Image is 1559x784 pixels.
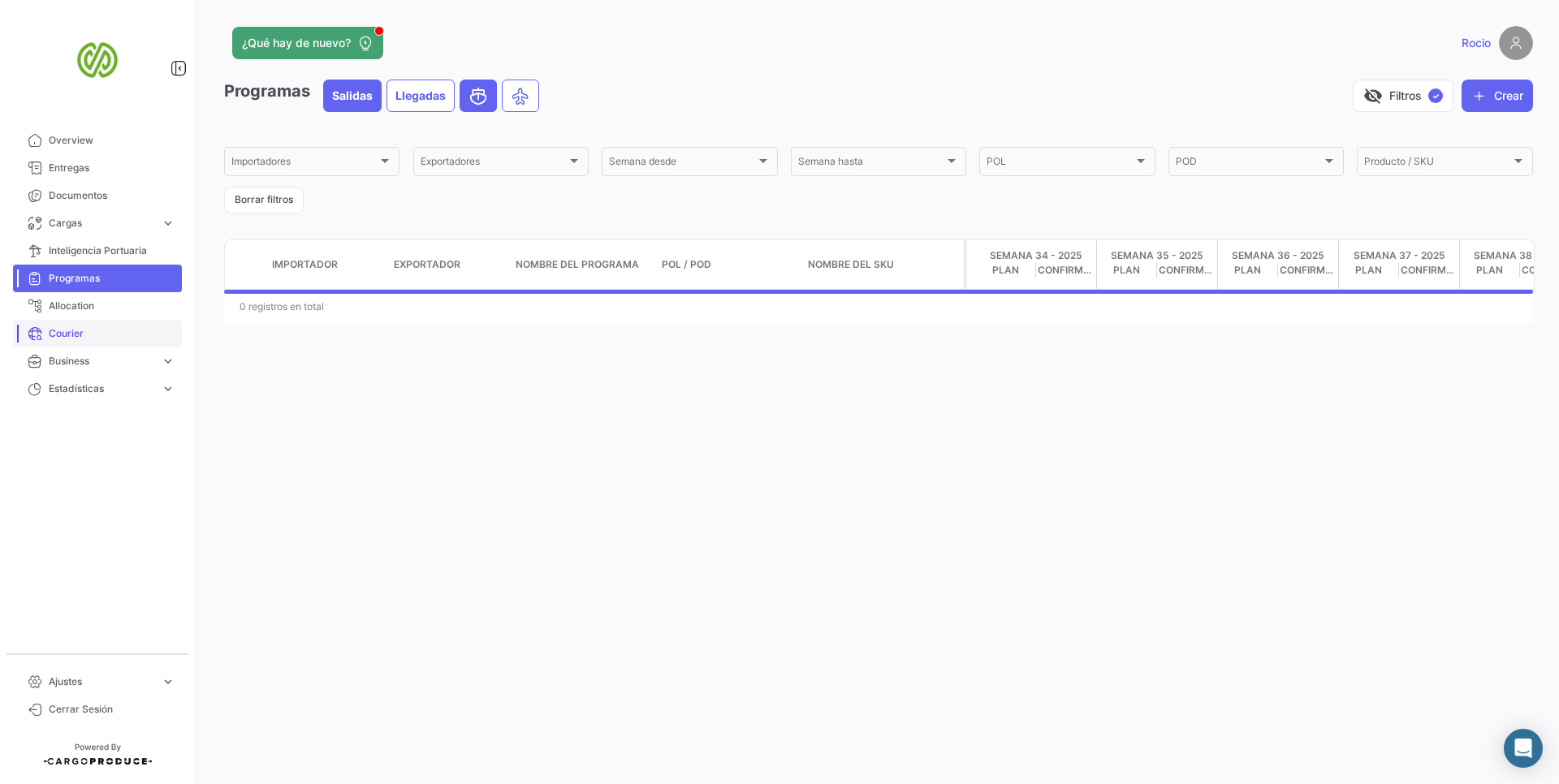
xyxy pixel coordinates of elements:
[1176,158,1322,170] span: POD
[421,158,567,170] span: Exportadores
[161,354,175,368] span: expand_more
[324,80,381,111] button: Salidas
[503,80,538,111] button: Air
[460,80,496,111] button: Ocean
[1363,86,1383,106] span: visibility_off
[224,187,304,213] button: Borrar filtros
[49,271,175,286] span: Programas
[509,251,655,278] datatable-header-cell: Nombre del Programa
[242,35,351,51] span: ¿Qué hay de nuevo?
[1462,80,1533,112] button: Crear
[13,320,182,347] a: Courier
[49,243,175,258] span: Inteligencia Portuaria
[232,27,383,59] button: ¿Qué hay de nuevo?
[272,257,338,272] span: Importador
[1364,158,1510,170] span: Producto / SKU
[808,257,894,272] span: Nombre del SKU
[49,216,154,230] span: Cargas
[387,251,509,278] datatable-header-cell: Exportador
[57,19,138,101] img: san-miguel-logo.png
[1499,26,1533,60] img: placeholder-user.png
[609,158,755,170] span: Semana desde
[13,127,182,154] a: Overview
[49,188,175,203] span: Documentos
[798,158,944,170] span: Semana hasta
[231,158,378,170] span: Importadores
[49,161,175,175] span: Entregas
[1504,729,1543,768] div: Abrir Intercom Messenger
[1339,263,1399,278] span: Plan
[49,354,154,368] span: Business
[662,257,711,272] span: POL / POD
[655,251,801,278] datatable-header-cell: POL / POD
[1097,263,1157,278] span: Plan
[987,158,1133,170] span: POL
[387,80,454,111] button: Llegadas
[1353,80,1453,112] button: visibility_offFiltros✓
[161,381,175,396] span: expand_more
[1157,263,1217,278] span: Confirmed
[1278,263,1338,278] span: Confirmed
[1462,35,1491,51] span: Rocio
[49,299,175,313] span: Allocation
[976,248,1096,281] span: Semana 34 - 2025
[976,263,1036,278] span: Plan
[49,674,154,689] span: Ajustes
[13,292,182,320] a: Allocation
[801,251,964,278] datatable-header-cell: Nombre del SKU
[224,80,544,112] h3: Programas
[49,326,175,341] span: Courier
[161,216,175,230] span: expand_more
[49,133,175,148] span: Overview
[394,257,460,272] span: Exportador
[1428,88,1443,103] span: ✓
[1218,248,1338,281] span: Semana 36 - 2025
[161,674,175,689] span: expand_more
[516,257,639,272] span: Nombre del Programa
[1339,248,1459,281] span: Semana 37 - 2025
[1399,263,1459,278] span: Confirmed
[13,237,182,265] a: Inteligencia Portuaria
[224,286,1533,327] div: 0 registros en total
[1097,248,1217,281] span: Semana 35 - 2025
[1218,263,1278,278] span: Plan
[13,265,182,292] a: Programas
[49,381,154,396] span: Estadísticas
[13,154,182,182] a: Entregas
[13,182,182,209] a: Documentos
[49,702,175,717] span: Cerrar Sesión
[1460,263,1520,278] span: Plan
[1036,263,1096,278] span: Confirmed
[266,251,387,278] datatable-header-cell: Importador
